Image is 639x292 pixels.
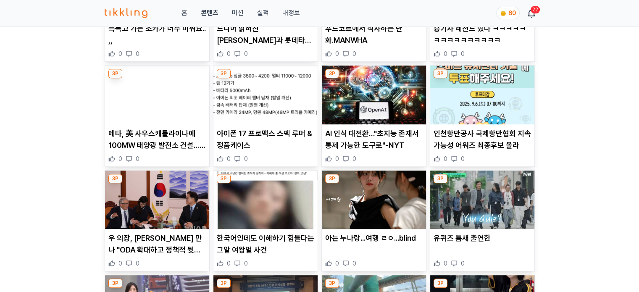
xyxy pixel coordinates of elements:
p: 드디어 밝혀진 [PERSON_NAME]과 롯데타워 저작권 협의의 진실 [217,23,314,46]
p: 특목고 가는 조카가 너무 미워요.. ,, [108,23,206,46]
p: 아는 누나랑...여행 ㄹㅇ...blind [325,232,423,244]
a: 22 [528,8,535,18]
a: 실적 [257,8,268,18]
span: 0 [335,155,339,163]
div: 3P [434,174,447,183]
span: 0 [244,50,248,58]
span: 0 [136,50,139,58]
img: 메타, 美 사우스캐롤라이나에 100MW 태양광 발전소 건설…AI 전력 수요 대응 [105,66,209,124]
span: 0 [227,50,231,58]
span: 0 [352,50,356,58]
span: 0 [335,259,339,268]
div: 3P [434,279,447,288]
a: coin 60 [496,7,518,19]
span: 0 [444,50,447,58]
span: 60 [508,10,516,16]
span: 0 [244,155,248,163]
div: 3P [217,279,231,288]
p: 푸드코트에서 식사하는 만화.MANWHA [325,23,423,46]
span: 0 [444,155,447,163]
span: 0 [461,50,465,58]
div: 3P AI 인식 대전환…"초지능 존재서 통제 가능한 도구로"-NYT AI 인식 대전환…"초지능 존재서 통제 가능한 도구로"-NYT 0 0 [321,65,426,167]
div: 3P [217,174,231,183]
span: 0 [118,50,122,58]
p: 우 의장, [PERSON_NAME] 만나 "ODA 확대하고 정책적 뒷받침 할 것" [108,232,206,256]
img: AI 인식 대전환…"초지능 존재서 통제 가능한 도구로"-NYT [322,66,426,124]
img: 아는 누나랑...여행 ㄹㅇ...blind [322,171,426,229]
div: 3P [108,279,122,288]
img: 티끌링 [105,8,148,18]
a: 콘텐츠 [200,8,218,18]
div: 3P [434,69,447,78]
button: 미션 [231,8,243,18]
p: 흉기차 레전드 떴다 ㅋㅋㅋㅋㅋㅋㅋㅋㅋㅋㅋㅋㅋㅋㅋ [434,23,531,46]
p: 인천항만공사 국제항만협회 지속가능성 어워즈 최종후보 올라 [434,128,531,151]
span: 0 [227,155,231,163]
div: 3P 인천항만공사 국제항만협회 지속가능성 어워즈 최종후보 올라 인천항만공사 국제항만협회 지속가능성 어워즈 최종후보 올라 0 0 [430,65,535,167]
p: 한국어인데도 이해하기 힘들다는 그알 여왕벌 사건 [217,232,314,256]
div: 3P 유퀴즈 틈새 출연한 유퀴즈 틈새 출연한 0 0 [430,170,535,272]
p: AI 인식 대전환…"초지능 존재서 통제 가능한 도구로"-NYT [325,128,423,151]
img: 아이폰 17 프로맥스 스펙 루머 & 정품케이스 [213,66,318,124]
div: 3P [108,69,122,78]
span: 0 [335,50,339,58]
img: 우 의장, 빌 게이츠 만나 "ODA 확대하고 정책적 뒷받침 할 것" [105,171,209,229]
div: 3P [325,279,339,288]
div: 3P 우 의장, 빌 게이츠 만나 "ODA 확대하고 정책적 뒷받침 할 것" 우 의장, [PERSON_NAME] 만나 "ODA 확대하고 정책적 뒷받침 할 것" 0 0 [105,170,210,272]
a: 홈 [181,8,187,18]
img: 한국어인데도 이해하기 힘들다는 그알 여왕벌 사건 [213,171,318,229]
span: 0 [352,259,356,268]
img: 유퀴즈 틈새 출연한 [430,171,534,229]
span: 0 [136,155,139,163]
span: 0 [118,259,122,268]
span: 0 [118,155,122,163]
div: 3P [217,69,231,78]
span: 0 [444,259,447,268]
div: 22 [531,6,540,13]
span: 0 [244,259,248,268]
span: 0 [461,259,465,268]
div: 3P [325,69,339,78]
div: 3P 아는 누나랑...여행 ㄹㅇ...blind 아는 누나랑...여행 ㄹㅇ...blind 0 0 [321,170,426,272]
img: 인천항만공사 국제항만협회 지속가능성 어워즈 최종후보 올라 [430,66,534,124]
span: 0 [461,155,465,163]
span: 0 [136,259,139,268]
span: 0 [352,155,356,163]
a: 내정보 [282,8,300,18]
div: 3P 한국어인데도 이해하기 힘들다는 그알 여왕벌 사건 한국어인데도 이해하기 힘들다는 그알 여왕벌 사건 0 0 [213,170,318,272]
div: 3P [325,174,339,183]
div: 3P 아이폰 17 프로맥스 스펙 루머 & 정품케이스 아이폰 17 프로맥스 스펙 루머 & 정품케이스 0 0 [213,65,318,167]
img: coin [500,10,507,17]
p: 아이폰 17 프로맥스 스펙 루머 & 정품케이스 [217,128,314,151]
span: 0 [227,259,231,268]
div: 3P 메타, 美 사우스캐롤라이나에 100MW 태양광 발전소 건설…AI 전력 수요 대응 메타, 美 사우스캐롤라이나에 100MW 태양광 발전소 건설…AI 전력 수요 대응 0 0 [105,65,210,167]
div: 3P [108,174,122,183]
p: 메타, 美 사우스캐롤라이나에 100MW 태양광 발전소 건설…AI 전력 수요 대응 [108,128,206,151]
p: 유퀴즈 틈새 출연한 [434,232,531,244]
